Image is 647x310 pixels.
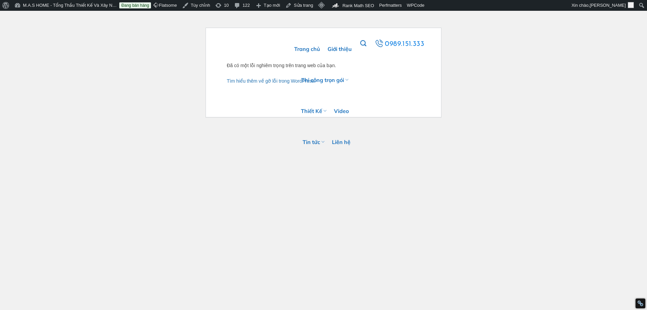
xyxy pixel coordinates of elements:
[294,33,320,64] a: Trang chủ
[222,33,279,54] img: M.A.S HOME – Tổng Thầu Thiết Kế Và Xây Nhà Trọn Gói
[590,3,626,8] span: [PERSON_NAME]
[328,33,352,64] a: Giới thiệu
[374,38,425,49] a: 0989.151.333
[342,3,374,8] span: Rank Math SEO
[301,95,327,126] a: Thiết Kế
[332,126,350,158] a: Liên hệ
[227,78,315,84] a: Tìm hiểu thêm về gỡ lỗi trong WordPress.
[385,38,424,50] span: 0989.151.333
[119,2,151,8] a: Đang bán hàng
[301,64,348,95] a: Thi công trọn gói
[303,126,325,158] a: Tin tức
[334,95,349,126] a: Video
[637,300,644,307] div: Restore Info Box &#10;&#10;NoFollow Info:&#10; META-Robots NoFollow: &#09;false&#10; META-Robots ...
[227,62,420,69] p: Đã có một lỗi nghiêm trọng trên trang web của bạn.
[360,36,366,51] a: Tìm kiếm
